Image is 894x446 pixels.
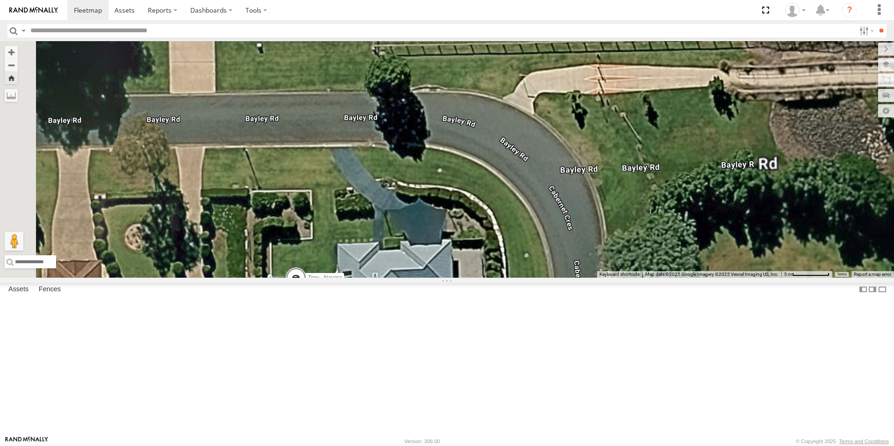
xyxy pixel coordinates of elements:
img: rand-logo.svg [9,7,58,14]
label: Hide Summary Table [878,283,887,296]
label: Dock Summary Table to the Left [858,283,868,296]
button: Map Scale: 5 m per 76 pixels [781,271,832,278]
span: Map data ©2025 Google Imagery ©2025 Vexcel Imaging US, Inc. [645,272,779,277]
a: Terms and Conditions [839,439,889,444]
button: Zoom in [5,46,18,58]
label: Map Settings [878,104,894,117]
button: Keyboard shortcuts [599,271,640,278]
label: Fences [34,283,65,296]
button: Zoom out [5,58,18,72]
div: © Copyright 2025 - [796,439,889,444]
label: Search Query [20,24,27,37]
i: ? [842,3,857,18]
label: Search Filter Options [856,24,876,37]
div: Hilton May [782,3,809,17]
label: Dock Summary Table to the Right [868,283,877,296]
a: Report a map error [854,272,891,277]
span: 5 m [784,272,792,277]
a: Terms (opens in new tab) [837,273,847,276]
div: Version: 306.00 [404,439,440,444]
a: Visit our Website [5,437,48,446]
label: Measure [5,89,18,102]
label: Assets [4,283,33,296]
button: Drag Pegman onto the map to open Street View [5,232,23,251]
span: Trev - Navara [308,275,342,281]
button: Zoom Home [5,72,18,84]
